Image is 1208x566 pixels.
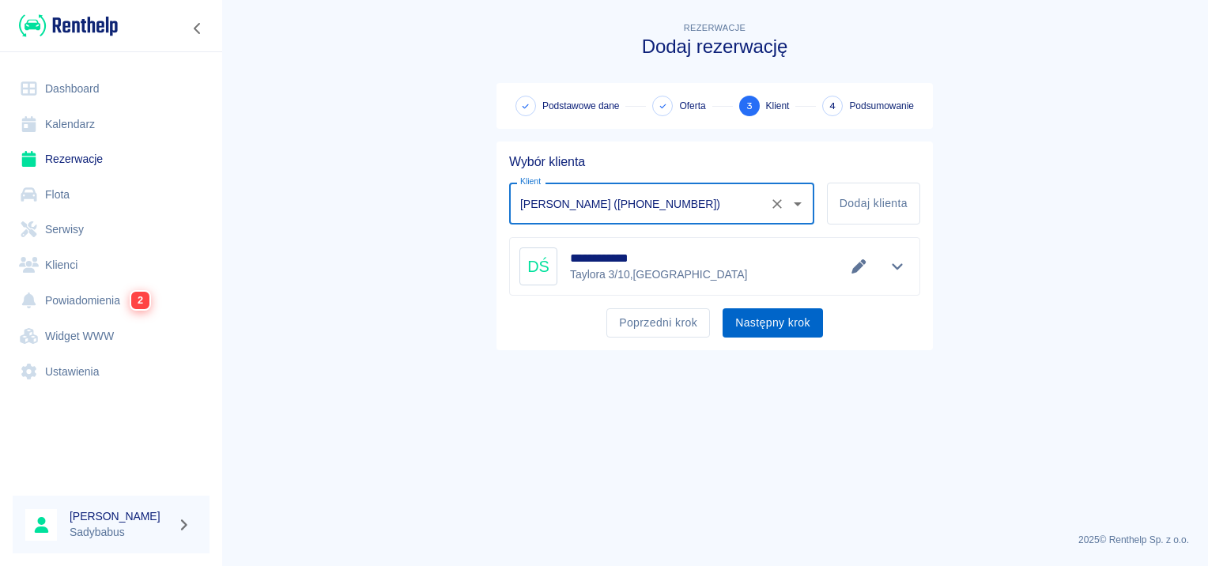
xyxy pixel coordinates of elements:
a: Flota [13,177,210,213]
button: Wyczyść [766,193,788,215]
div: DŚ [519,247,557,285]
span: Podstawowe dane [542,99,619,113]
a: Serwisy [13,212,210,247]
button: Zwiń nawigację [186,18,210,39]
button: Następny krok [723,308,823,338]
a: Klienci [13,247,210,283]
p: 2025 © Renthelp Sp. z o.o. [240,533,1189,547]
p: Taylora 3/10 , [GEOGRAPHIC_DATA] [570,266,747,283]
button: Poprzedni krok [606,308,710,338]
a: Kalendarz [13,107,210,142]
span: Rezerwacje [684,23,746,32]
button: Otwórz [787,193,809,215]
a: Renthelp logo [13,13,118,39]
p: Sadybabus [70,524,171,541]
span: 4 [829,98,836,115]
label: Klient [520,175,541,187]
a: Rezerwacje [13,141,210,177]
a: Powiadomienia2 [13,282,210,319]
a: Widget WWW [13,319,210,354]
button: Edytuj dane [846,255,872,277]
button: Dodaj klienta [827,183,920,225]
h6: [PERSON_NAME] [70,508,171,524]
span: Klient [766,99,790,113]
h3: Dodaj rezerwację [496,36,933,58]
span: Podsumowanie [849,99,914,113]
h5: Wybór klienta [509,154,920,170]
span: 3 [746,98,753,115]
a: Dashboard [13,71,210,107]
img: Renthelp logo [19,13,118,39]
button: Pokaż szczegóły [885,255,911,277]
a: Ustawienia [13,354,210,390]
span: 2 [131,292,149,309]
span: Oferta [679,99,705,113]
